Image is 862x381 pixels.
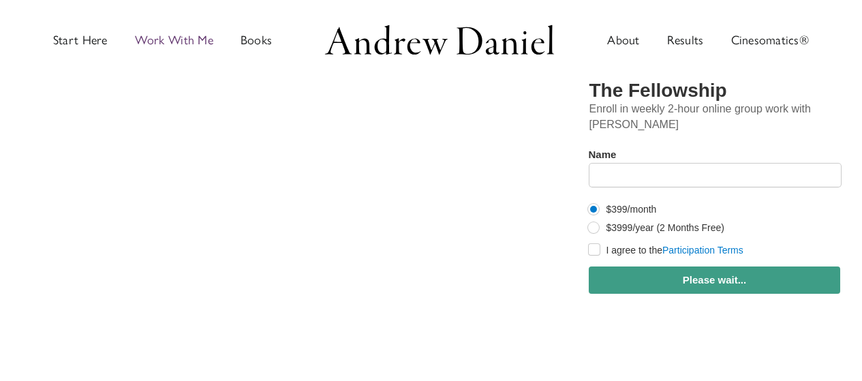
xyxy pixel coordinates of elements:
[588,149,616,160] label: Name
[588,222,599,233] input: $3999/year (2 Months Free)
[135,3,213,78] a: Work with Andrew in groups or private sessions
[667,34,704,46] span: Results
[588,204,840,215] label: $399/month
[667,3,704,78] a: Results
[589,102,840,132] p: Enroll in week­ly 2‑hour online group work with [PERSON_NAME]
[662,245,743,256] a: Participation Terms
[241,34,272,46] span: Books
[135,34,213,46] span: Work With Me
[588,204,599,215] input: $399/month
[588,222,840,234] label: $3999/year (2 Months Free)
[606,245,743,256] label: I agree to the
[607,34,639,46] span: About
[607,3,639,78] a: About
[589,80,840,102] h3: The Fellowship
[320,21,559,59] img: Andrew Daniel Logo
[53,34,108,46] span: Start Here
[53,3,108,78] a: Start Here
[241,3,272,78] a: Discover books written by Andrew Daniel
[731,34,810,46] span: Cinesomatics®
[731,3,810,78] a: Cinesomatics®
